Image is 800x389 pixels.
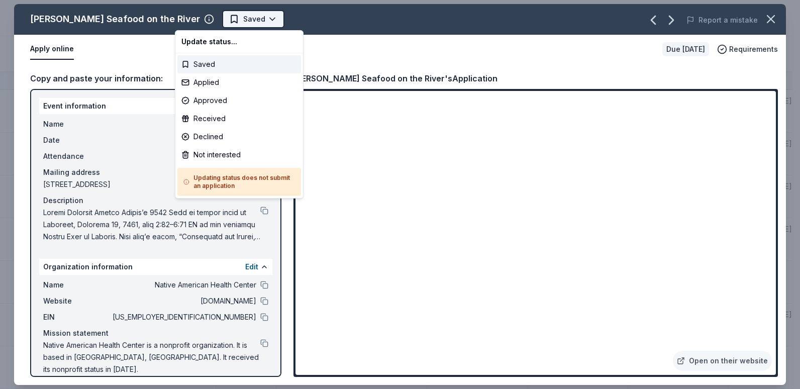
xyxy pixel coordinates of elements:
[177,128,301,146] div: Declined
[177,91,301,110] div: Approved
[177,55,301,73] div: Saved
[177,110,301,128] div: Received
[177,146,301,164] div: Not interested
[177,73,301,91] div: Applied
[177,33,301,51] div: Update status...
[183,174,295,190] h5: Updating status does not submit an application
